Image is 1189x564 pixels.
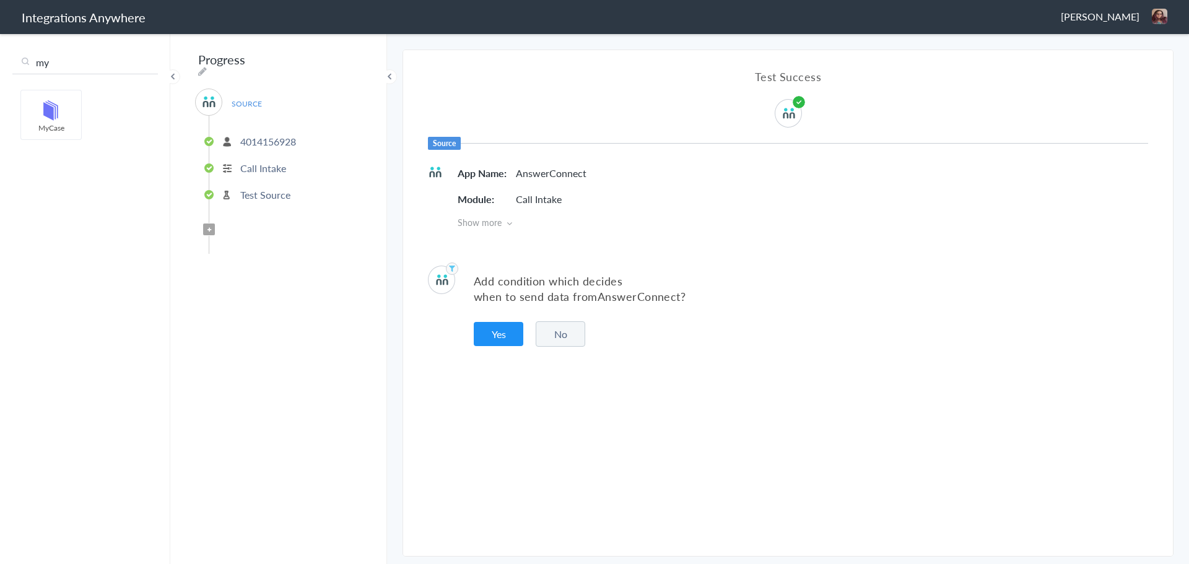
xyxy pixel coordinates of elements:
[428,165,443,180] img: answerconnect-logo.svg
[240,188,290,202] p: Test Source
[516,192,562,206] p: Call Intake
[458,216,1148,228] span: Show more
[782,106,796,121] img: answerconnect-logo.svg
[598,289,681,304] span: AnswerConnect
[474,322,523,346] button: Yes
[240,134,296,149] p: 4014156928
[458,166,513,180] h5: App Name
[201,94,217,110] img: answerconnect-logo.svg
[428,69,1148,84] h4: Test Success
[1152,9,1167,24] img: 20240306-150956.jpg
[25,100,77,121] img: mycase-logo-new.svg
[458,192,513,206] h5: Module
[223,95,270,112] span: SOURCE
[474,273,1148,304] p: Add condition which decides when to send data from ?
[12,51,158,74] input: Search...
[1061,9,1139,24] span: [PERSON_NAME]
[240,161,286,175] p: Call Intake
[22,9,146,26] h1: Integrations Anywhere
[435,272,450,287] img: answerconnect-logo.svg
[516,166,586,180] p: AnswerConnect
[536,321,585,347] button: No
[428,137,461,150] h6: Source
[21,123,81,133] span: MyCase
